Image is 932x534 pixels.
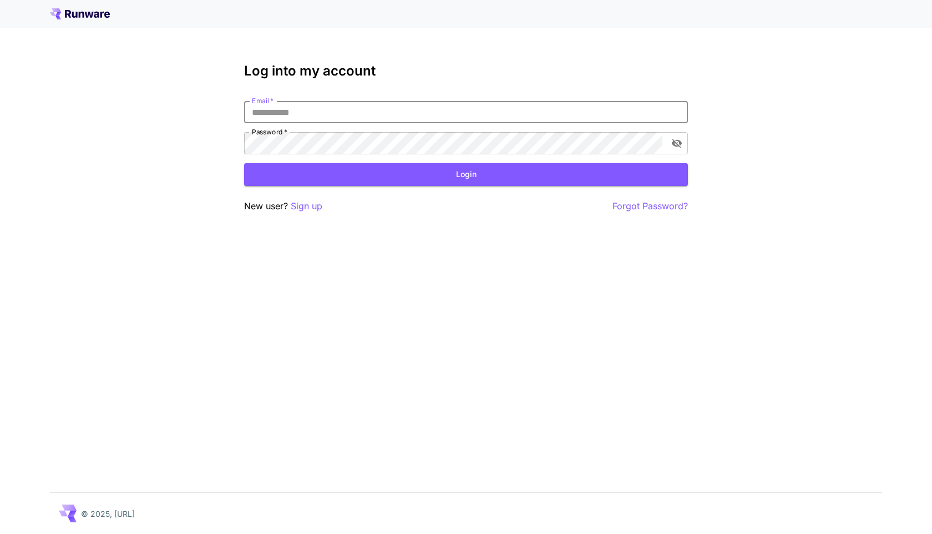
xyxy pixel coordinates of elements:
[244,163,688,186] button: Login
[244,199,322,213] p: New user?
[252,127,287,137] label: Password
[81,508,135,520] p: © 2025, [URL]
[612,199,688,213] button: Forgot Password?
[252,96,273,105] label: Email
[244,63,688,79] h3: Log into my account
[667,133,687,153] button: toggle password visibility
[291,199,322,213] button: Sign up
